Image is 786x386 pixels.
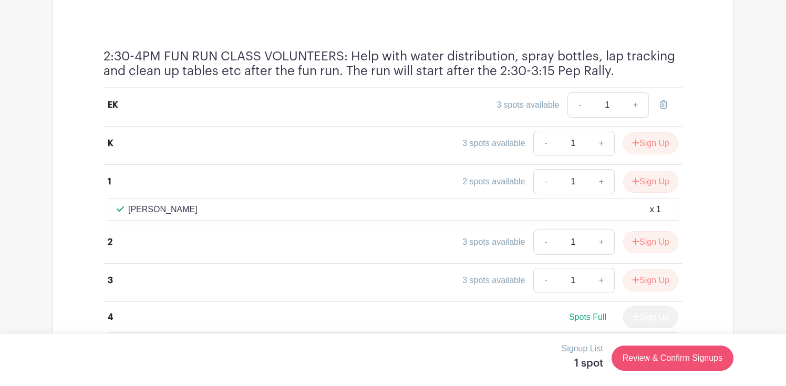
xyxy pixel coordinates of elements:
a: - [533,229,557,255]
div: EK [108,99,118,111]
a: Review & Confirm Signups [612,346,733,371]
a: + [623,92,649,118]
div: 2 spots available [462,175,525,188]
div: 1 [108,175,111,188]
a: - [533,169,557,194]
a: - [533,131,557,156]
p: Signup List [562,342,603,355]
a: + [588,131,615,156]
button: Sign Up [623,231,678,253]
div: 3 spots available [497,99,559,111]
div: K [108,137,113,150]
div: 2 [108,236,112,248]
div: 3 spots available [462,236,525,248]
a: - [567,92,592,118]
a: - [533,268,557,293]
div: 3 [108,274,113,287]
div: x 1 [650,203,661,216]
a: + [588,229,615,255]
h4: 2:30-4PM FUN RUN CLASS VOLUNTEERS: Help with water distribution, spray bottles, lap tracking and ... [104,49,682,79]
h5: 1 spot [562,357,603,370]
a: + [588,169,615,194]
button: Sign Up [623,132,678,154]
div: 3 spots available [462,274,525,287]
span: Spots Full [569,312,606,321]
div: 3 spots available [462,137,525,150]
a: + [588,268,615,293]
button: Sign Up [623,269,678,291]
p: [PERSON_NAME] [128,203,198,216]
div: 4 [108,311,113,324]
button: Sign Up [623,171,678,193]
